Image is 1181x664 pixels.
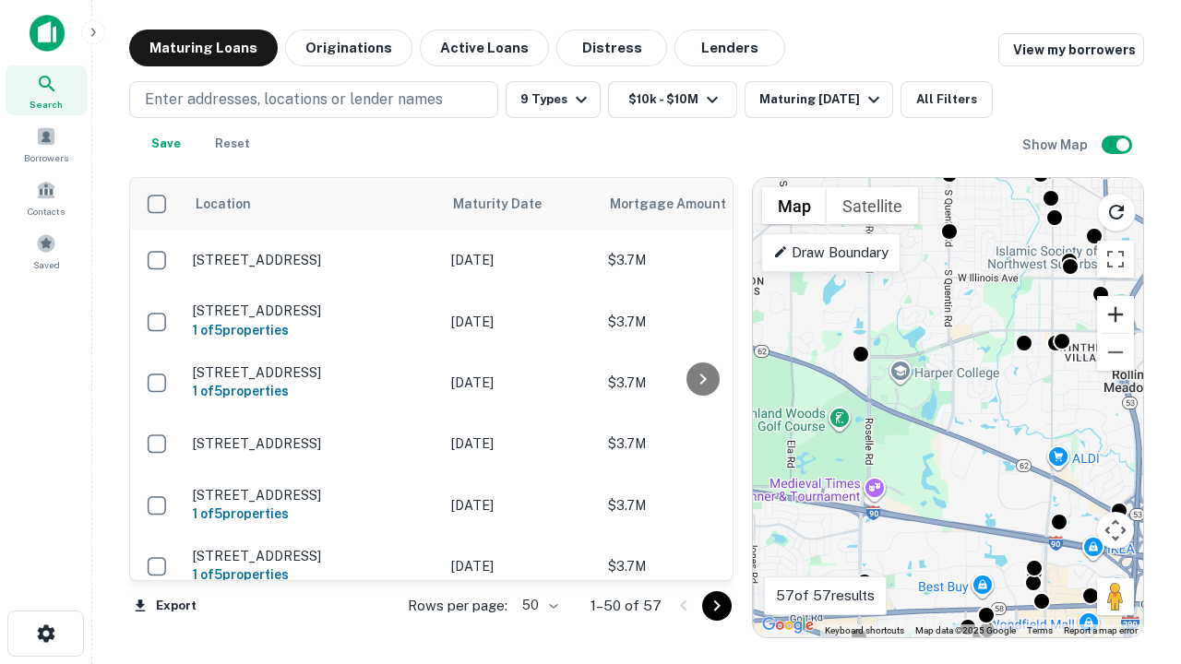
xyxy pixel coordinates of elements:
[1097,193,1136,231] button: Reload search area
[1097,578,1134,615] button: Drag Pegman onto the map to open Street View
[753,178,1143,637] div: 0 0
[556,30,667,66] button: Distress
[825,624,904,637] button: Keyboard shortcuts
[759,89,885,111] div: Maturing [DATE]
[24,150,68,165] span: Borrowers
[451,556,590,576] p: [DATE]
[451,373,590,393] p: [DATE]
[901,81,993,118] button: All Filters
[827,187,918,224] button: Show satellite imagery
[193,435,433,452] p: [STREET_ADDRESS]
[193,320,433,340] h6: 1 of 5 properties
[608,250,793,270] p: $3.7M
[285,30,412,66] button: Originations
[610,193,750,215] span: Mortgage Amount
[193,302,433,319] p: [STREET_ADDRESS]
[1097,334,1134,371] button: Zoom out
[442,178,599,230] th: Maturity Date
[33,257,60,272] span: Saved
[758,613,818,637] a: Open this area in Google Maps (opens a new window)
[451,433,590,454] p: [DATE]
[915,625,1016,635] span: Map data ©2025 Google
[1097,296,1134,333] button: Zoom in
[506,81,601,118] button: 9 Types
[203,125,262,162] button: Reset
[137,125,196,162] button: Save your search to get updates of matches that match your search criteria.
[608,312,793,332] p: $3.7M
[608,373,793,393] p: $3.7M
[590,595,662,617] p: 1–50 of 57
[6,119,87,169] a: Borrowers
[184,178,442,230] th: Location
[129,30,278,66] button: Maturing Loans
[1064,625,1138,635] a: Report a map error
[776,585,875,607] p: 57 of 57 results
[1027,625,1053,635] a: Terms (opens in new tab)
[408,595,507,617] p: Rows per page:
[773,242,889,264] p: Draw Boundary
[193,381,433,401] h6: 1 of 5 properties
[193,504,433,524] h6: 1 of 5 properties
[28,204,65,219] span: Contacts
[30,15,65,52] img: capitalize-icon.png
[420,30,549,66] button: Active Loans
[193,487,433,504] p: [STREET_ADDRESS]
[6,65,87,115] a: Search
[451,495,590,516] p: [DATE]
[451,312,590,332] p: [DATE]
[145,89,443,111] p: Enter addresses, locations or lender names
[195,193,251,215] span: Location
[608,495,793,516] p: $3.7M
[608,81,737,118] button: $10k - $10M
[129,592,201,620] button: Export
[451,250,590,270] p: [DATE]
[758,613,818,637] img: Google
[608,433,793,454] p: $3.7M
[453,193,566,215] span: Maturity Date
[1089,457,1181,546] iframe: Chat Widget
[6,226,87,276] a: Saved
[193,252,433,268] p: [STREET_ADDRESS]
[702,591,732,621] button: Go to next page
[30,97,63,112] span: Search
[129,81,498,118] button: Enter addresses, locations or lender names
[193,548,433,564] p: [STREET_ADDRESS]
[608,556,793,576] p: $3.7M
[1022,135,1091,155] h6: Show Map
[193,564,433,585] h6: 1 of 5 properties
[674,30,785,66] button: Lenders
[515,592,561,619] div: 50
[745,81,893,118] button: Maturing [DATE]
[599,178,802,230] th: Mortgage Amount
[1097,241,1134,278] button: Toggle fullscreen view
[6,172,87,222] a: Contacts
[998,33,1144,66] a: View my borrowers
[193,364,433,381] p: [STREET_ADDRESS]
[762,187,827,224] button: Show street map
